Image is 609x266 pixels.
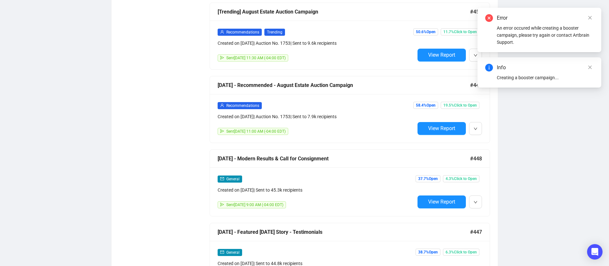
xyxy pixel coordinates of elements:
[470,8,482,16] span: #450
[210,149,490,216] a: [DATE] - Modern Results & Call for Consignment#448mailGeneralCreated on [DATE]| Sent to 45.3k rec...
[264,29,285,36] span: Trending
[226,30,259,34] span: Recommendations
[497,74,594,81] div: Creating a booster campaign...
[218,228,470,236] div: [DATE] - Featured [DATE] Story - Testimonials
[417,122,466,135] button: View Report
[220,56,224,60] span: send
[586,14,594,21] a: Close
[417,195,466,208] button: View Report
[218,81,470,89] div: [DATE] - Recommended - August Estate Auction Campaign
[474,200,477,204] span: down
[226,250,240,255] span: General
[443,249,479,256] span: 6.3% Click to Open
[416,249,440,256] span: 38.7% Open
[441,28,479,35] span: 11.7% Click to Open
[220,177,224,181] span: mail
[474,53,477,57] span: down
[220,129,224,133] span: send
[470,81,482,89] span: #449
[443,175,479,182] span: 4.3% Click to Open
[428,199,455,205] span: View Report
[226,103,259,108] span: Recommendations
[210,76,490,143] a: [DATE] - Recommended - August Estate Auction Campaign#449userRecommendationsCreated on [DATE]| Au...
[474,127,477,131] span: down
[470,228,482,236] span: #447
[586,64,594,71] a: Close
[220,30,224,34] span: user
[441,102,479,109] span: 19.5% Click to Open
[226,203,283,207] span: Sent [DATE] 9:00 AM (-04:00 EDT)
[220,103,224,107] span: user
[218,155,470,163] div: [DATE] - Modern Results & Call for Consignment
[428,52,455,58] span: View Report
[588,15,592,20] span: close
[413,102,438,109] span: 58.4% Open
[497,24,594,46] div: An error occured while creating a booster campaign, please try again or contact Artbrain Support.
[485,14,493,22] span: close-circle
[220,203,224,206] span: send
[220,250,224,254] span: mail
[218,113,415,120] div: Created on [DATE] | Auction No. 1753 | Sent to 7.9k recipients
[416,175,440,182] span: 37.7% Open
[210,3,490,70] a: [Trending] August Estate Auction Campaign#450userRecommendationsTrendingCreated on [DATE]| Auctio...
[218,8,470,16] div: [Trending] August Estate Auction Campaign
[587,244,603,260] div: Open Intercom Messenger
[428,125,455,131] span: View Report
[413,28,438,35] span: 50.6% Open
[226,56,286,60] span: Sent [DATE] 11:30 AM (-04:00 EDT)
[218,186,415,194] div: Created on [DATE] | Sent to 45.3k recipients
[218,40,415,47] div: Created on [DATE] | Auction No. 1753 | Sent to 9.6k recipients
[485,64,493,71] span: info-circle
[588,65,592,70] span: close
[497,14,594,22] div: Error
[226,177,240,181] span: General
[226,129,286,134] span: Sent [DATE] 11:00 AM (-04:00 EDT)
[470,155,482,163] span: #448
[417,49,466,62] button: View Report
[497,64,594,71] div: Info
